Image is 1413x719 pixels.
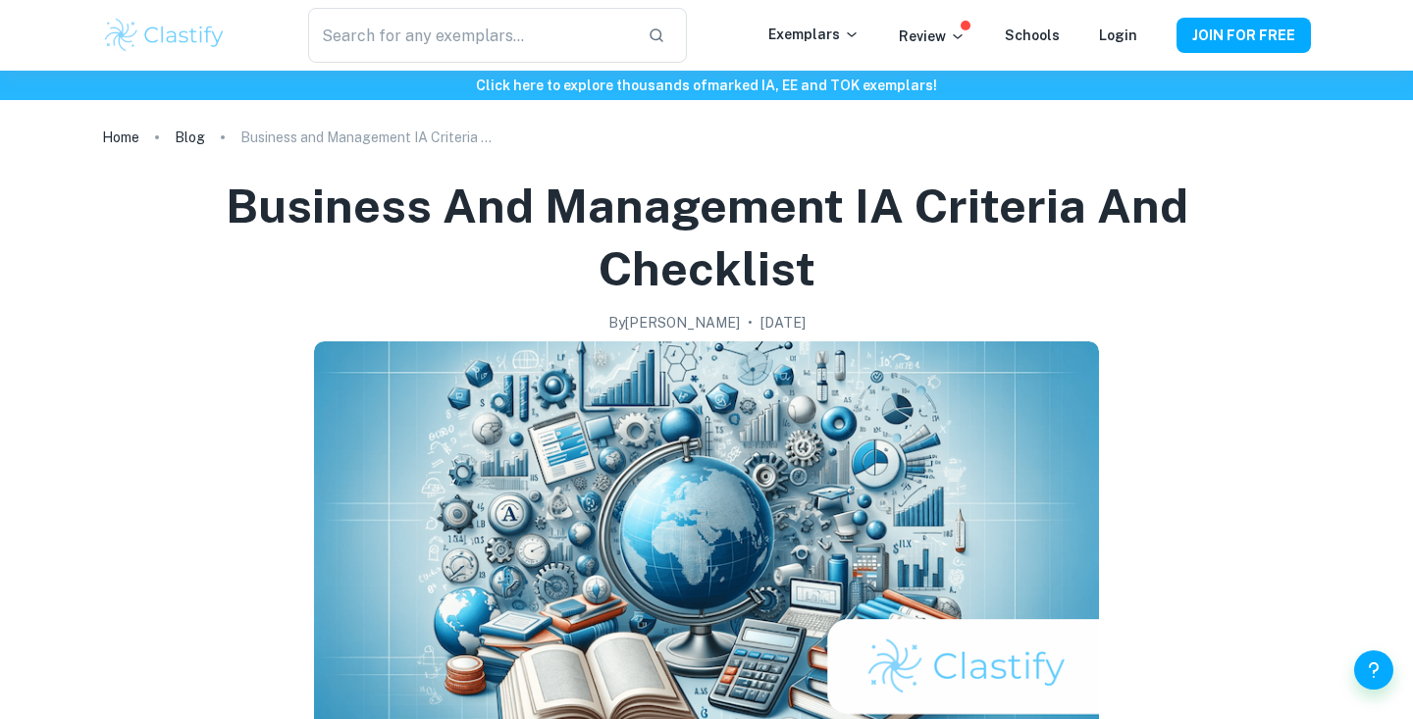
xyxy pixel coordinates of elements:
[240,127,496,148] p: Business and Management IA Criteria and Checklist
[1177,18,1311,53] button: JOIN FOR FREE
[899,26,966,47] p: Review
[1005,27,1060,43] a: Schools
[4,75,1409,96] h6: Click here to explore thousands of marked IA, EE and TOK exemplars !
[748,312,753,334] p: •
[760,312,806,334] h2: [DATE]
[1354,650,1393,690] button: Help and Feedback
[102,124,139,151] a: Home
[1099,27,1137,43] a: Login
[102,16,227,55] img: Clastify logo
[608,312,740,334] h2: By [PERSON_NAME]
[126,175,1287,300] h1: Business and Management IA Criteria and Checklist
[308,8,632,63] input: Search for any exemplars...
[175,124,205,151] a: Blog
[768,24,860,45] p: Exemplars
